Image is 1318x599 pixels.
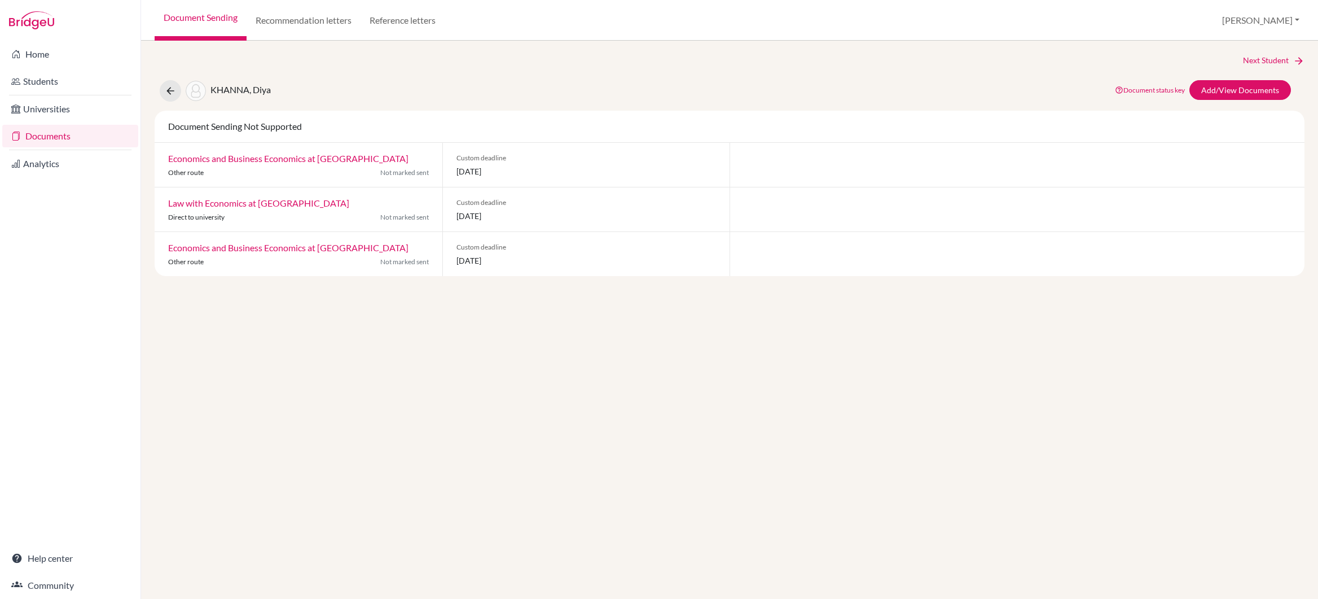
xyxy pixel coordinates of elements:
a: Document status key [1115,86,1185,94]
span: [DATE] [456,165,717,177]
a: Community [2,574,138,597]
span: Not marked sent [380,168,429,178]
span: Custom deadline [456,198,717,208]
span: [DATE] [456,210,717,222]
a: Documents [2,125,138,147]
a: Economics and Business Economics at [GEOGRAPHIC_DATA] [168,242,408,253]
a: Home [2,43,138,65]
span: Other route [168,168,204,177]
a: Help center [2,547,138,570]
span: Not marked sent [380,257,429,267]
span: [DATE] [456,255,717,266]
span: Custom deadline [456,242,717,252]
a: Economics and Business Economics at [GEOGRAPHIC_DATA] [168,153,408,164]
a: Next Student [1243,54,1304,67]
img: Bridge-U [9,11,54,29]
a: Law with Economics at [GEOGRAPHIC_DATA] [168,198,349,208]
a: Students [2,70,138,93]
span: Custom deadline [456,153,717,163]
span: Other route [168,257,204,266]
span: Not marked sent [380,212,429,222]
span: Direct to university [168,213,225,221]
button: [PERSON_NAME] [1217,10,1304,31]
a: Analytics [2,152,138,175]
a: Universities [2,98,138,120]
a: Add/View Documents [1189,80,1291,100]
span: Document Sending Not Supported [168,121,302,132]
span: KHANNA, Diya [210,84,271,95]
